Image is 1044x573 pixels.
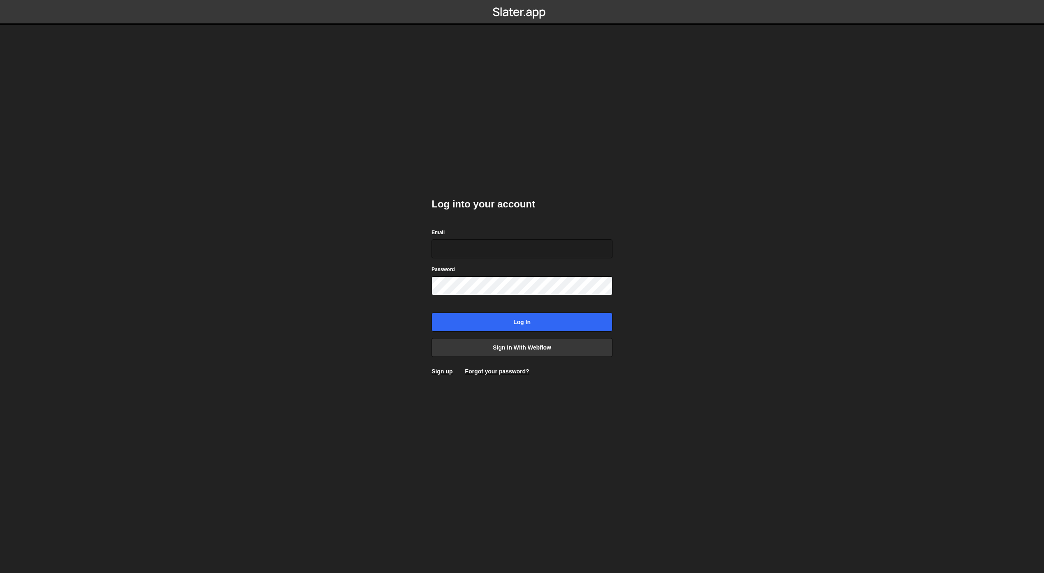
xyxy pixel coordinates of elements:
[432,338,612,357] a: Sign in with Webflow
[432,313,612,331] input: Log in
[432,198,612,211] h2: Log into your account
[465,368,529,375] a: Forgot your password?
[432,368,453,375] a: Sign up
[432,265,455,274] label: Password
[432,228,445,237] label: Email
